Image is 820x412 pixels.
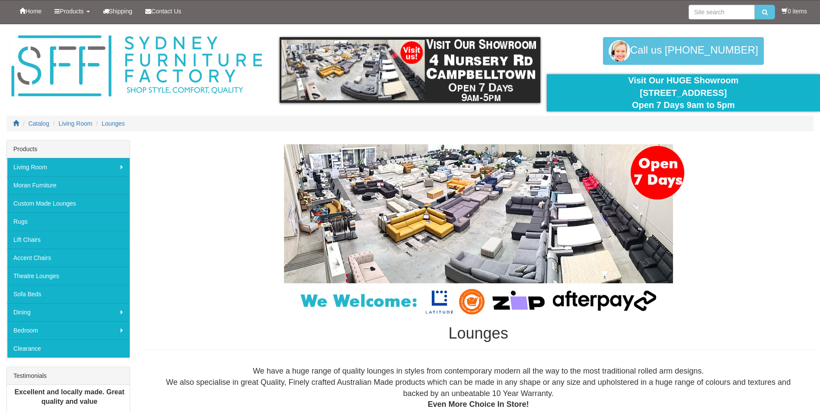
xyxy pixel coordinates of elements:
span: Shipping [109,8,133,15]
a: Lift Chairs [7,231,130,249]
a: Bedroom [7,321,130,339]
li: 0 items [782,7,807,16]
a: Moran Furniture [7,176,130,194]
b: Excellent and locally made. Great quality and value [14,388,124,406]
a: Dining [7,303,130,321]
a: Custom Made Lounges [7,194,130,212]
b: Even More Choice In Store! [428,400,529,409]
div: Testimonials [7,367,130,385]
a: Catalog [29,120,49,127]
a: Shipping [96,0,139,22]
a: Products [48,0,96,22]
a: Theatre Lounges [7,267,130,285]
a: Sofa Beds [7,285,130,303]
div: Visit Our HUGE Showroom [STREET_ADDRESS] Open 7 Days 9am to 5pm [553,74,814,111]
input: Site search [689,5,755,19]
img: Sydney Furniture Factory [7,33,266,100]
span: Contact Us [151,8,181,15]
span: Home [26,8,41,15]
a: Home [13,0,48,22]
a: Accent Chairs [7,249,130,267]
a: Living Room [7,158,130,176]
a: Clearance [7,339,130,358]
span: Products [60,8,83,15]
h1: Lounges [143,325,814,342]
div: Products [7,140,130,158]
a: Lounges [102,120,125,127]
a: Living Room [59,120,93,127]
img: Lounges [262,144,695,316]
a: Rugs [7,212,130,231]
img: showroom.gif [280,37,540,103]
a: Contact Us [139,0,188,22]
